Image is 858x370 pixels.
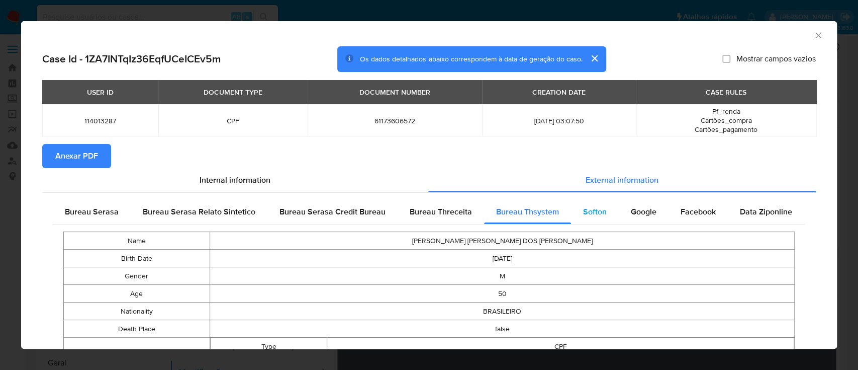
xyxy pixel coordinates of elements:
[64,250,210,267] td: Birth Date
[279,206,386,217] span: Bureau Serasa Credit Bureau
[586,174,658,186] span: External information
[327,338,794,355] td: CPF
[81,84,120,101] div: USER ID
[210,285,794,303] td: 50
[210,338,327,355] td: Type
[695,124,757,134] span: Cartões_pagamento
[64,232,210,250] td: Name
[64,303,210,320] td: Nationality
[143,206,255,217] span: Bureau Serasa Relato Sintetico
[53,200,805,224] div: Detailed external info
[736,54,816,64] span: Mostrar campos vazios
[320,116,470,125] span: 61173606572
[42,168,816,192] div: Detailed info
[65,206,119,217] span: Bureau Serasa
[360,54,582,64] span: Os dados detalhados abaixo correspondem à data de geração do caso.
[583,206,607,217] span: Softon
[21,21,837,349] div: closure-recommendation-modal
[701,115,752,125] span: Cartões_compra
[55,145,98,167] span: Anexar PDF
[631,206,656,217] span: Google
[170,116,296,125] span: CPF
[582,46,606,70] button: cerrar
[740,206,792,217] span: Data Ziponline
[54,116,146,125] span: 114013287
[494,116,624,125] span: [DATE] 03:07:50
[210,250,794,267] td: [DATE]
[210,320,794,338] td: false
[64,267,210,285] td: Gender
[64,320,210,338] td: Death Place
[210,232,794,250] td: [PERSON_NAME] [PERSON_NAME] DOS [PERSON_NAME]
[722,55,730,63] input: Mostrar campos vazios
[353,84,436,101] div: DOCUMENT NUMBER
[496,206,559,217] span: Bureau Thsystem
[64,285,210,303] td: Age
[200,174,270,186] span: Internal information
[210,303,794,320] td: BRASILEIRO
[42,52,221,65] h2: Case Id - 1ZA7INTqIz36EqfUCeICEv5m
[410,206,472,217] span: Bureau Threceita
[681,206,716,217] span: Facebook
[813,30,822,39] button: Fechar a janela
[42,144,111,168] button: Anexar PDF
[712,106,740,116] span: Pf_renda
[700,84,752,101] div: CASE RULES
[210,267,794,285] td: M
[526,84,592,101] div: CREATION DATE
[198,84,268,101] div: DOCUMENT TYPE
